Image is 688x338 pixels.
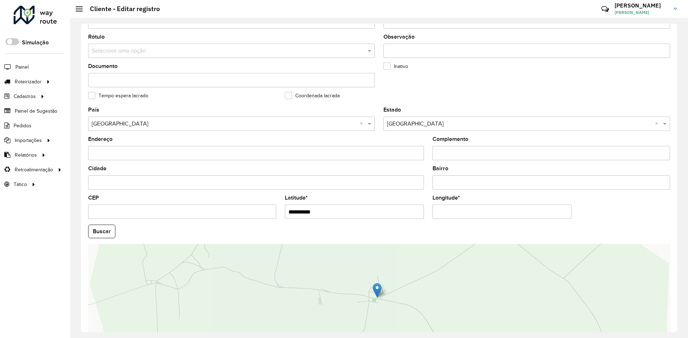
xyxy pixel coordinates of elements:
[88,164,106,173] label: Cidade
[360,119,366,128] span: Clear all
[88,33,105,41] label: Rótulo
[383,33,415,41] label: Observação
[15,137,42,144] span: Importações
[615,9,668,16] span: [PERSON_NAME]
[383,63,408,70] label: Inativo
[88,225,115,238] button: Buscar
[433,164,448,173] label: Bairro
[615,2,668,9] h3: [PERSON_NAME]
[88,194,99,202] label: CEP
[22,38,49,47] label: Simulação
[433,194,460,202] label: Longitude
[383,106,401,114] label: Estado
[285,194,308,202] label: Latitude
[655,119,661,128] span: Clear all
[88,62,118,70] label: Documento
[83,5,160,13] h2: Cliente - Editar registro
[373,283,382,298] img: Marker
[14,181,27,188] span: Tático
[88,135,113,143] label: Endereço
[15,63,29,71] span: Painel
[433,135,468,143] label: Complemento
[88,106,99,114] label: País
[597,1,613,17] a: Contato Rápido
[15,78,42,85] span: Roteirizador
[15,166,53,173] span: Retroalimentação
[15,107,57,115] span: Painel de Sugestão
[14,122,32,129] span: Pedidos
[285,92,340,99] label: Coordenada lacrada
[14,93,36,100] span: Cadastros
[15,151,37,159] span: Relatórios
[88,92,148,99] label: Tempo espera lacrado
